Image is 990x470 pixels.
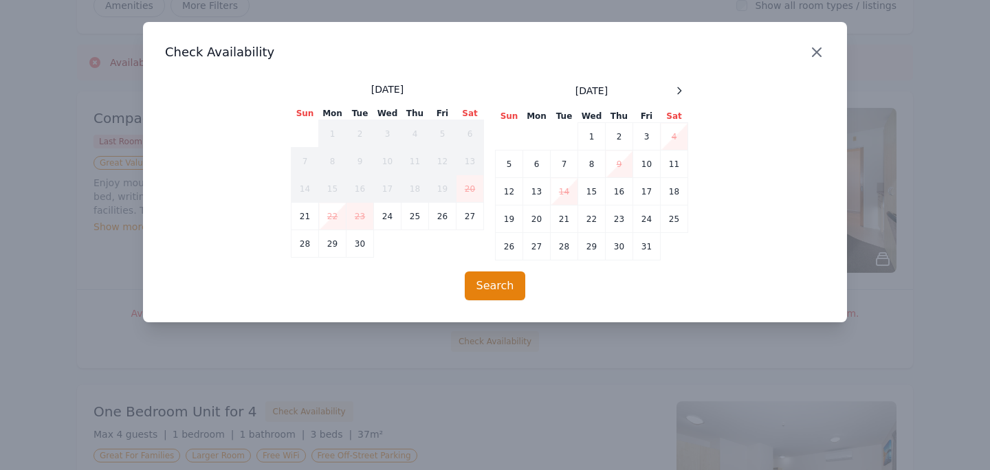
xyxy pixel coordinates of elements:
td: 26 [429,203,456,230]
td: 10 [633,150,661,178]
td: 15 [578,178,606,205]
td: 12 [496,178,523,205]
td: 27 [456,203,484,230]
td: 29 [578,233,606,260]
td: 11 [401,148,429,175]
td: 17 [633,178,661,205]
td: 12 [429,148,456,175]
td: 7 [551,150,578,178]
td: 21 [551,205,578,233]
td: 8 [319,148,346,175]
td: 1 [319,120,346,148]
td: 15 [319,175,346,203]
td: 30 [606,233,633,260]
td: 26 [496,233,523,260]
td: 18 [401,175,429,203]
td: 28 [551,233,578,260]
span: [DATE] [371,82,404,96]
td: 22 [578,205,606,233]
th: Sun [291,107,319,120]
td: 23 [346,203,374,230]
td: 20 [456,175,484,203]
td: 13 [523,178,551,205]
td: 8 [578,150,606,178]
th: Sat [661,110,688,123]
td: 28 [291,230,319,258]
td: 14 [551,178,578,205]
td: 19 [429,175,456,203]
th: Mon [523,110,551,123]
td: 7 [291,148,319,175]
td: 24 [374,203,401,230]
td: 4 [401,120,429,148]
h3: Check Availability [165,44,825,60]
th: Wed [578,110,606,123]
td: 16 [346,175,374,203]
td: 11 [661,150,688,178]
th: Thu [401,107,429,120]
td: 5 [496,150,523,178]
td: 24 [633,205,661,233]
td: 4 [661,123,688,150]
td: 1 [578,123,606,150]
td: 13 [456,148,484,175]
td: 6 [523,150,551,178]
td: 5 [429,120,456,148]
td: 2 [346,120,374,148]
td: 3 [633,123,661,150]
th: Fri [429,107,456,120]
span: [DATE] [575,84,608,98]
td: 22 [319,203,346,230]
td: 21 [291,203,319,230]
td: 3 [374,120,401,148]
td: 9 [606,150,633,178]
td: 2 [606,123,633,150]
th: Fri [633,110,661,123]
td: 6 [456,120,484,148]
td: 18 [661,178,688,205]
td: 19 [496,205,523,233]
th: Sun [496,110,523,123]
th: Mon [319,107,346,120]
td: 27 [523,233,551,260]
td: 25 [401,203,429,230]
td: 25 [661,205,688,233]
th: Tue [346,107,374,120]
button: Search [465,271,526,300]
th: Tue [551,110,578,123]
th: Sat [456,107,484,120]
td: 31 [633,233,661,260]
th: Wed [374,107,401,120]
td: 9 [346,148,374,175]
td: 14 [291,175,319,203]
td: 10 [374,148,401,175]
td: 29 [319,230,346,258]
td: 16 [606,178,633,205]
td: 30 [346,230,374,258]
td: 20 [523,205,551,233]
td: 17 [374,175,401,203]
td: 23 [606,205,633,233]
th: Thu [606,110,633,123]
